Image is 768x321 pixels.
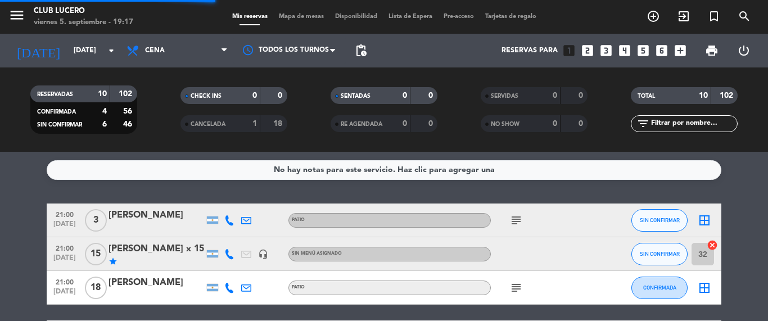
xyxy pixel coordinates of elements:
span: CHECK INS [191,93,222,99]
span: Pre-acceso [438,13,480,20]
strong: 6 [102,120,107,128]
span: TOTAL [638,93,655,99]
span: 21:00 [51,241,79,254]
i: looks_two [580,43,595,58]
strong: 0 [278,92,284,100]
span: [DATE] [51,254,79,267]
div: viernes 5. septiembre - 19:17 [34,17,133,28]
i: power_settings_new [737,44,751,57]
i: looks_4 [617,43,632,58]
strong: 1 [252,120,257,128]
strong: 0 [579,120,585,128]
span: Cena [145,47,165,55]
strong: 0 [428,92,435,100]
i: border_all [698,214,711,227]
i: star [109,257,118,266]
i: add_circle_outline [647,10,660,23]
i: search [738,10,751,23]
div: [PERSON_NAME] x 15 [109,242,204,256]
span: [DATE] [51,288,79,301]
strong: 0 [403,120,407,128]
i: arrow_drop_down [105,44,118,57]
span: SENTADAS [341,93,371,99]
i: looks_3 [599,43,613,58]
i: filter_list [636,117,650,130]
span: SIN CONFIRMAR [37,122,82,128]
span: NO SHOW [491,121,519,127]
strong: 0 [403,92,407,100]
button: SIN CONFIRMAR [631,209,688,232]
strong: 18 [273,120,284,128]
div: Club Lucero [34,6,133,17]
span: CONFIRMADA [643,284,676,291]
div: [PERSON_NAME] [109,208,204,223]
span: Mapa de mesas [273,13,329,20]
strong: 0 [579,92,585,100]
strong: 46 [123,120,134,128]
span: Lista de Espera [383,13,438,20]
div: [PERSON_NAME] [109,275,204,290]
strong: 56 [123,107,134,115]
span: print [705,44,719,57]
span: 18 [85,277,107,299]
span: 21:00 [51,207,79,220]
i: looks_6 [654,43,669,58]
i: cancel [707,239,718,251]
span: Mis reservas [227,13,273,20]
strong: 102 [720,92,735,100]
span: Tarjetas de regalo [480,13,542,20]
span: Patio [292,218,305,222]
span: CONFIRMADA [37,109,76,115]
strong: 0 [252,92,257,100]
button: menu [8,7,25,28]
span: pending_actions [354,44,368,57]
span: Reservas para [502,47,558,55]
strong: 10 [98,90,107,98]
span: Sin menú asignado [292,251,342,256]
span: Patio [292,285,305,290]
div: LOG OUT [728,34,760,67]
div: No hay notas para este servicio. Haz clic para agregar una [274,164,495,177]
span: SERVIDAS [491,93,518,99]
i: looks_5 [636,43,650,58]
strong: 4 [102,107,107,115]
i: [DATE] [8,38,68,63]
input: Filtrar por nombre... [650,117,737,130]
strong: 10 [699,92,708,100]
button: SIN CONFIRMAR [631,243,688,265]
button: CONFIRMADA [631,277,688,299]
strong: 0 [553,120,557,128]
i: looks_one [562,43,576,58]
i: add_box [673,43,688,58]
span: 15 [85,243,107,265]
i: menu [8,7,25,24]
i: headset_mic [258,249,268,259]
i: subject [509,214,523,227]
strong: 102 [119,90,134,98]
span: 3 [85,209,107,232]
i: exit_to_app [677,10,690,23]
span: Disponibilidad [329,13,383,20]
span: [DATE] [51,220,79,233]
strong: 0 [553,92,557,100]
strong: 0 [428,120,435,128]
i: turned_in_not [707,10,721,23]
i: subject [509,281,523,295]
span: SIN CONFIRMAR [640,217,680,223]
span: RE AGENDADA [341,121,382,127]
i: border_all [698,281,711,295]
span: SIN CONFIRMAR [640,251,680,257]
span: RESERVADAS [37,92,73,97]
span: CANCELADA [191,121,225,127]
span: 21:00 [51,275,79,288]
